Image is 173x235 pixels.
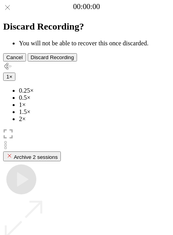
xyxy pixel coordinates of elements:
li: 1× [19,101,170,108]
button: Cancel [3,53,26,62]
h2: Discard Recording? [3,21,170,32]
li: 1.5× [19,108,170,116]
div: Archive 2 sessions [6,153,58,160]
li: 0.25× [19,87,170,94]
a: 00:00:00 [73,2,100,11]
li: 2× [19,116,170,123]
span: 1 [6,74,9,80]
li: 0.5× [19,94,170,101]
li: You will not be able to recover this once discarded. [19,40,170,47]
button: Discard Recording [28,53,77,62]
button: Archive 2 sessions [3,151,61,161]
button: 1× [3,73,15,81]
